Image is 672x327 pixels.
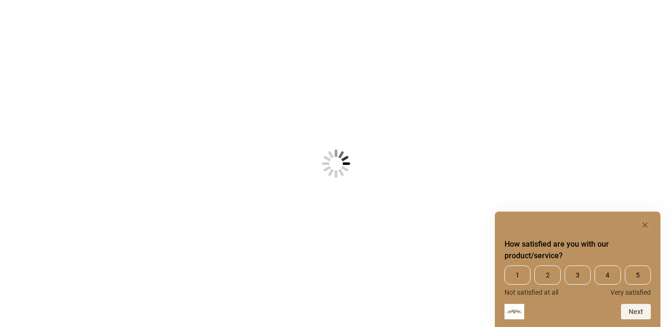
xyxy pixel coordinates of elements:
[621,304,651,319] button: Next question
[504,239,651,262] h2: How satisfied are you with our product/service? Select an option from 1 to 5, with 1 being Not sa...
[504,289,558,296] span: Not satisfied at all
[534,265,560,285] span: 2
[504,265,651,296] div: How satisfied are you with our product/service? Select an option from 1 to 5, with 1 being Not sa...
[565,265,591,285] span: 3
[504,265,530,285] span: 1
[504,219,651,319] div: How satisfied are you with our product/service? Select an option from 1 to 5, with 1 being Not sa...
[610,289,651,296] span: Very satisfied
[274,102,398,225] img: Loading
[625,265,651,285] span: 5
[639,219,651,231] button: Hide survey
[594,265,620,285] span: 4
